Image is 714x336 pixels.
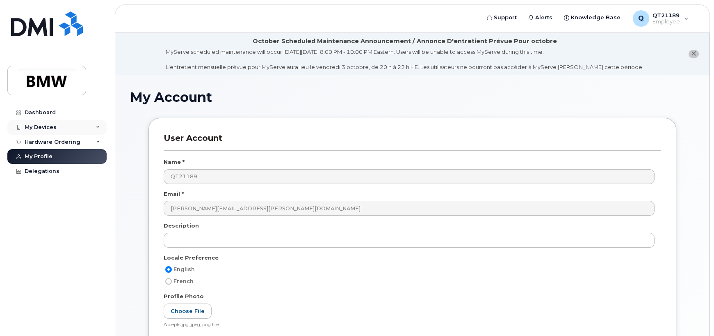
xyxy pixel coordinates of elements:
[166,48,643,71] div: MyServe scheduled maintenance will occur [DATE][DATE] 8:00 PM - 10:00 PM Eastern. Users will be u...
[253,37,557,46] div: October Scheduled Maintenance Announcement / Annonce D'entretient Prévue Pour octobre
[165,266,172,273] input: English
[130,90,695,104] h1: My Account
[164,133,661,151] h3: User Account
[173,278,194,284] span: French
[689,50,699,58] button: close notification
[164,190,184,198] label: Email *
[164,158,185,166] label: Name *
[165,278,172,285] input: French
[173,266,195,272] span: English
[678,300,708,330] iframe: Messenger Launcher
[164,292,204,300] label: Profile Photo
[164,304,212,319] label: Choose File
[164,322,655,328] div: Accepts jpg, jpeg, png files
[164,254,219,262] label: Locale Preference
[164,222,199,230] label: Description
